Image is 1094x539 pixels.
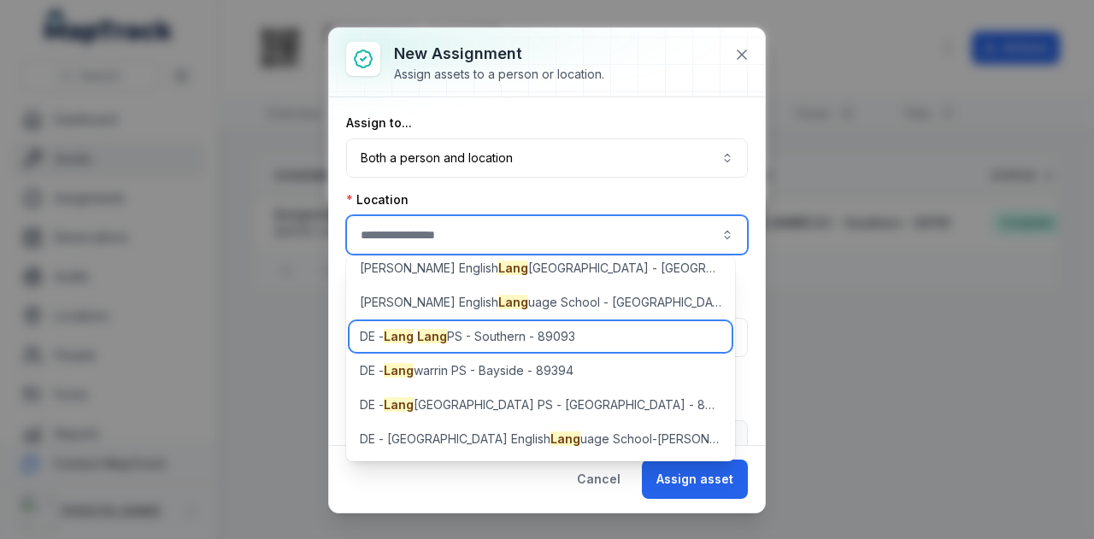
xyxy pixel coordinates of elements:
span: Lang [384,329,414,343]
span: DE - warrin PS - Bayside - 89394 [360,362,573,379]
span: Lang [498,295,528,309]
span: DE - [GEOGRAPHIC_DATA] English uage School-[PERSON_NAME][GEOGRAPHIC_DATA] - Southern - 89153 [360,431,721,448]
button: Assign asset [642,460,748,499]
h3: New assignment [394,42,604,66]
span: [PERSON_NAME] English [GEOGRAPHIC_DATA] - [GEOGRAPHIC_DATA] - [PERSON_NAME]-bek - 89160 [360,260,721,277]
span: Lang [498,261,528,275]
label: Location [346,191,409,208]
span: Lang [417,329,447,343]
button: Cancel [562,460,635,499]
span: DE - [GEOGRAPHIC_DATA] PS - [GEOGRAPHIC_DATA] - 89404 [360,396,721,413]
span: Lang [384,363,414,378]
span: Lang [384,397,414,412]
label: Assign to... [346,114,412,132]
span: Lang [550,431,580,446]
span: DE - PS - Southern - 89093 [360,328,575,345]
div: Assign assets to a person or location. [394,66,604,83]
span: [PERSON_NAME] English uage School - [GEOGRAPHIC_DATA] - [PERSON_NAME]-bek - 89159 [360,294,721,311]
button: Both a person and location [346,138,748,178]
